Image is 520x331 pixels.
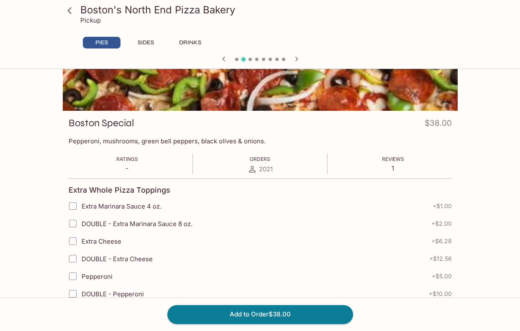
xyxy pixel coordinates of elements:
span: + $12.56 [429,255,452,262]
p: 1 [382,164,404,172]
button: DRINKS [172,37,209,48]
span: DOUBLE - Extra Marinara Sauce 8 oz. [82,220,192,228]
span: 2021 [259,165,273,173]
span: Ratings [116,156,138,162]
p: Pepperoni, mushrooms, green bell peppers, black olives & onions. [69,137,452,145]
span: + $6.28 [431,238,452,244]
h4: $38.00 [425,117,452,133]
span: Orders [250,156,270,162]
p: - [116,164,138,172]
span: Extra Cheese [82,237,121,245]
p: Pickup [80,16,101,24]
span: Extra Marinara Sauce 4 oz. [82,202,161,210]
span: + $10.00 [429,290,452,297]
h4: Extra Whole Pizza Toppings [69,186,170,195]
span: + $1.00 [433,203,452,209]
span: + $2.00 [431,220,452,227]
button: SIDES [127,37,165,48]
span: Pepperoni [82,272,113,280]
h3: Boston's North End Pizza Bakery [80,3,454,16]
span: DOUBLE - Extra Cheese [82,255,153,263]
h3: Boston Special [69,117,134,130]
button: Add to Order$38.00 [167,305,353,323]
span: DOUBLE - Pepperoni [82,290,144,298]
button: PIES [83,37,120,48]
span: + $5.00 [432,273,452,280]
span: Reviews [382,156,404,162]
